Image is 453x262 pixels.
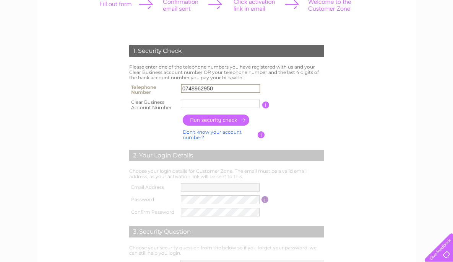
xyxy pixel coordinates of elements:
input: Information [262,102,270,108]
div: Clear Business is a trading name of Verastar Limited (registered in [GEOGRAPHIC_DATA] No. 3667643... [46,4,408,37]
th: Clear Business Account Number [127,97,179,113]
div: 2. Your Login Details [129,150,324,161]
th: Password [127,193,179,206]
a: Telecoms [386,33,409,38]
input: Information [261,196,269,203]
a: Contact [430,33,448,38]
a: 0333 014 3131 [309,4,362,13]
th: Telephone Number [127,82,179,97]
a: Blog [414,33,425,38]
input: Information [258,131,265,138]
th: Confirm Password [127,206,179,219]
a: Don't know your account number? [183,129,242,140]
a: Energy [365,33,382,38]
td: Please enter one of the telephone numbers you have registered with us and your Clear Business acc... [127,62,326,82]
th: Email Address [127,181,179,193]
div: 3. Security Question [129,226,324,237]
div: 1. Security Check [129,45,324,57]
td: Choose your security question from the below so if you forget your password, we can still help yo... [127,243,326,258]
a: Water [346,33,360,38]
td: Choose your login details for Customer Zone. The email must be a valid email address, as your act... [127,167,326,181]
img: logo.png [16,20,55,43]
